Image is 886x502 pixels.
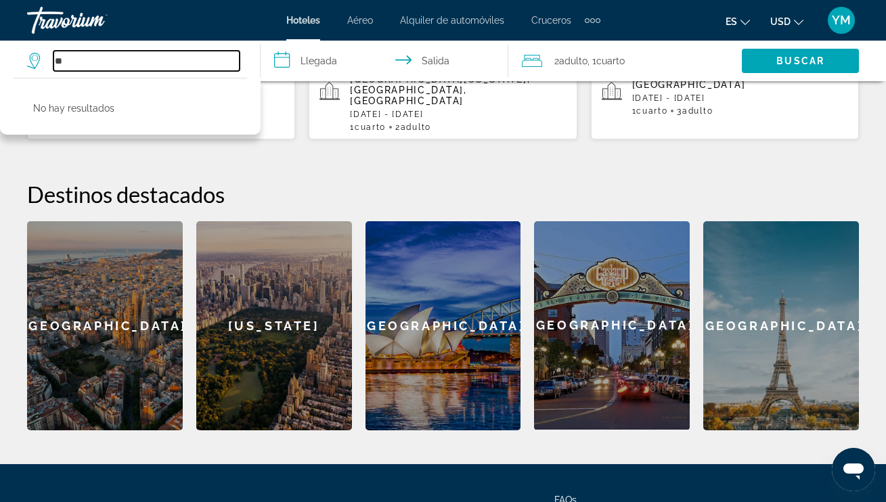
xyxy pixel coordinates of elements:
button: Select check in and out date [261,41,508,81]
span: Adulto [559,55,588,66]
h2: Destinos destacados [27,181,859,208]
span: USD [770,16,791,27]
span: 2 [395,122,431,132]
span: 3 [677,106,713,116]
button: Change language [726,12,750,31]
span: Adulto [401,122,431,132]
p: [DATE] - [DATE] [632,93,848,103]
button: Search [742,49,859,73]
a: Travorium [27,3,162,38]
div: [US_STATE] [196,221,352,430]
span: , 1 [588,51,625,70]
button: User Menu [824,6,859,35]
button: Hotels in [GEOGRAPHIC_DATA], [GEOGRAPHIC_DATA][DATE] - [DATE]1Cuarto3Adulto [591,44,859,140]
span: 1 [350,122,386,132]
span: Cuarto [596,55,625,66]
span: Cuarto [355,122,386,132]
button: Hotels in [US_STATE][GEOGRAPHIC_DATA], [GEOGRAPHIC_DATA][US_STATE], [GEOGRAPHIC_DATA], [GEOGRAPHI... [309,44,577,140]
a: Alquiler de automóviles [400,15,504,26]
span: YM [832,14,851,27]
span: Adulto [682,106,713,116]
a: Aéreo [347,15,373,26]
p: No hay resultados [33,99,114,118]
a: Sydney[GEOGRAPHIC_DATA] [366,221,521,430]
a: Cruceros [531,15,571,26]
button: Extra navigation items [585,9,600,31]
p: [DATE] - [DATE] [350,110,566,119]
span: es [726,16,737,27]
a: Paris[GEOGRAPHIC_DATA] [703,221,859,430]
a: San Diego[GEOGRAPHIC_DATA] [534,221,690,430]
a: Hoteles [286,15,320,26]
a: New York[US_STATE] [196,221,352,430]
div: [GEOGRAPHIC_DATA] [27,221,183,430]
div: [GEOGRAPHIC_DATA] [534,221,690,430]
input: Search hotel destination [53,51,240,71]
div: [GEOGRAPHIC_DATA] [366,221,521,430]
div: [GEOGRAPHIC_DATA] [703,221,859,430]
button: Travelers: 2 adults, 0 children [508,41,742,81]
span: Buscar [776,55,824,66]
span: Cuarto [636,106,667,116]
span: 2 [554,51,588,70]
button: Change currency [770,12,803,31]
a: Barcelona[GEOGRAPHIC_DATA] [27,221,183,430]
iframe: Botón para iniciar la ventana de mensajería [832,448,875,491]
span: 1 [632,106,668,116]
